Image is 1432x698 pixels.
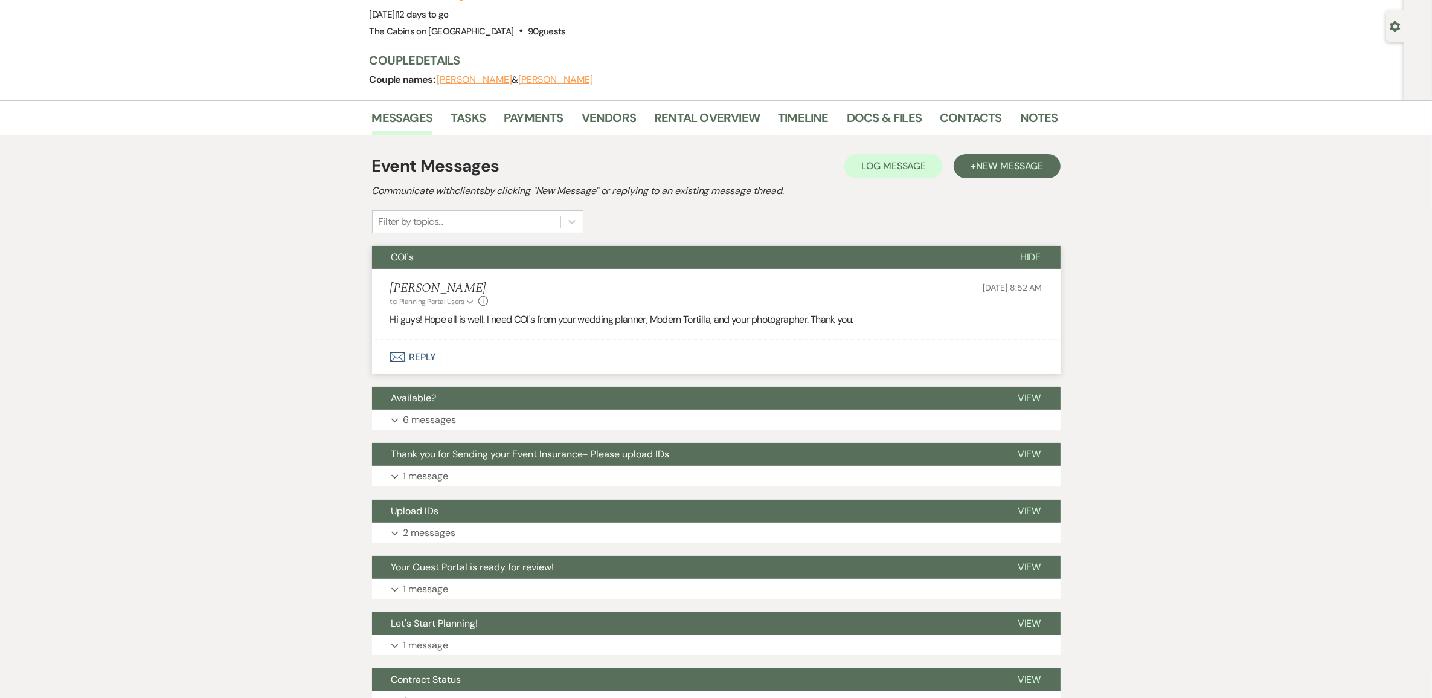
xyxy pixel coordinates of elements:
button: Contract Status [372,668,998,691]
span: View [1018,617,1041,630]
h5: [PERSON_NAME] [390,281,489,296]
p: 1 message [403,638,449,653]
button: View [998,556,1061,579]
button: to: Planning Portal Users [390,296,476,307]
button: 6 messages [372,410,1061,430]
span: & [437,74,593,86]
button: Upload IDs [372,500,998,523]
span: 12 days to go [397,8,449,21]
h3: Couple Details [370,52,1046,69]
span: Let's Start Planning! [391,617,478,630]
button: +New Message [954,154,1060,178]
button: View [998,612,1061,635]
p: 2 messages [403,525,456,541]
span: [DATE] [370,8,449,21]
span: to: Planning Portal Users [390,297,464,306]
span: Upload IDs [391,505,439,517]
button: View [998,500,1061,523]
span: Your Guest Portal is ready for review! [391,561,554,574]
button: View [998,387,1061,410]
span: Contract Status [391,673,461,686]
button: [PERSON_NAME] [437,75,512,85]
button: COI's [372,246,1001,269]
button: Log Message [844,154,943,178]
span: 90 guests [528,25,566,37]
button: Your Guest Portal is ready for review! [372,556,998,579]
a: Vendors [582,108,636,135]
button: Hide [1001,246,1061,269]
button: Open lead details [1390,20,1401,31]
p: Hi guys! Hope all is well. I need COI's from your wedding planner, Modern Tortilla, and your phot... [390,312,1042,328]
span: Thank you for Sending your Event Insurance- Please upload IDs [391,448,670,460]
span: | [395,8,449,21]
a: Rental Overview [654,108,760,135]
span: Hide [1020,251,1041,263]
button: 1 message [372,635,1061,656]
button: 1 message [372,579,1061,599]
span: New Message [976,160,1043,172]
span: COI's [391,251,414,263]
h1: Event Messages [372,153,499,179]
span: Log Message [861,160,926,172]
button: Reply [372,340,1061,374]
span: View [1018,561,1041,574]
button: Let's Start Planning! [372,612,998,635]
a: Messages [372,108,433,135]
span: View [1018,673,1041,686]
span: View [1018,448,1041,460]
span: [DATE] 8:52 AM [983,282,1042,293]
a: Timeline [778,108,829,135]
p: 1 message [403,468,449,484]
span: Available? [391,392,437,404]
a: Tasks [451,108,486,135]
button: View [998,668,1061,691]
button: Thank you for Sending your Event Insurance- Please upload IDs [372,443,998,466]
button: Available? [372,387,998,410]
a: Contacts [940,108,1002,135]
a: Payments [504,108,563,135]
span: The Cabins on [GEOGRAPHIC_DATA] [370,25,514,37]
span: View [1018,505,1041,517]
button: View [998,443,1061,466]
h2: Communicate with clients by clicking "New Message" or replying to an existing message thread. [372,184,1061,198]
button: 2 messages [372,523,1061,543]
button: [PERSON_NAME] [518,75,593,85]
p: 1 message [403,581,449,597]
button: 1 message [372,466,1061,486]
div: Filter by topics... [379,215,443,229]
p: 6 messages [403,412,457,428]
a: Notes [1020,108,1058,135]
span: View [1018,392,1041,404]
span: Couple names: [370,73,437,86]
a: Docs & Files [847,108,922,135]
